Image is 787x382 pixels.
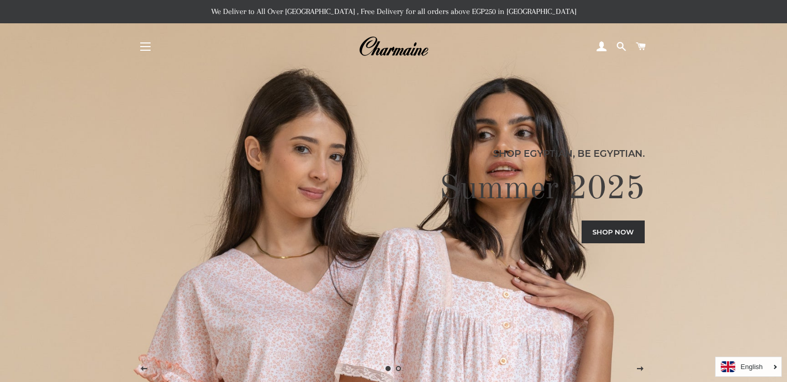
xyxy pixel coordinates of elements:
[131,356,157,382] button: Previous slide
[359,35,428,58] img: Charmaine Egypt
[142,169,645,210] h2: Summer 2025
[394,363,404,374] a: Load slide 2
[627,356,653,382] button: Next slide
[142,146,645,161] p: Shop Egyptian, Be Egyptian.
[721,361,776,372] a: English
[740,363,763,370] i: English
[383,363,394,374] a: Slide 1, current
[582,221,645,243] a: Shop now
